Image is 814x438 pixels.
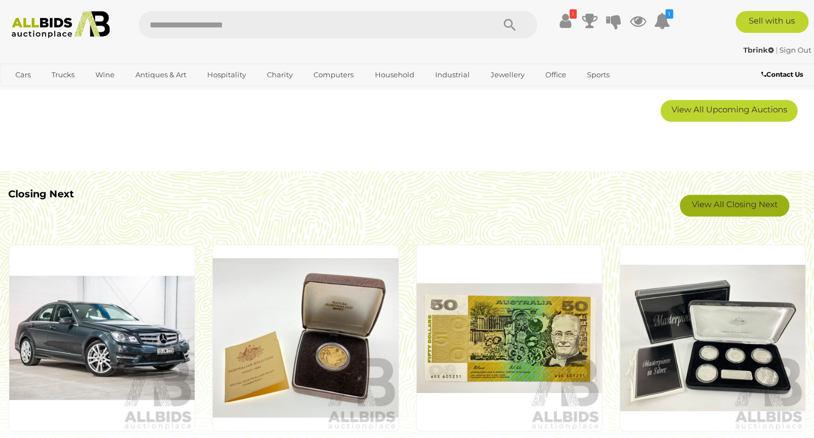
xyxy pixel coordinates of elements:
[8,66,38,84] a: Cars
[680,195,789,217] a: View All Closing Next
[761,70,803,78] b: Contact Us
[9,244,195,431] img: 01/2014 Mercedes-Benz C250 Avantgarde W204 MY14 4d Sedan Magnetite Black Metallic Turbo 1.8L
[671,104,787,115] span: View All Upcoming Auctions
[665,9,673,19] i: 1
[367,66,421,84] a: Household
[260,66,300,84] a: Charity
[661,100,798,122] a: View All Upcoming Auctions
[8,188,74,200] b: Closing Next
[482,11,537,38] button: Search
[88,66,122,84] a: Wine
[44,66,82,84] a: Trucks
[6,11,116,38] img: Allbids.com.au
[8,84,100,103] a: [GEOGRAPHIC_DATA]
[654,11,670,31] a: 1
[776,45,778,54] span: |
[570,9,577,19] i: !
[483,66,532,84] a: Jewellery
[580,66,617,84] a: Sports
[743,45,774,54] strong: Tbrink
[428,66,477,84] a: Industrial
[416,244,602,431] img: Australian 1991 Fifty Dollar Note, Fraser/Cole R513b WQE 605251
[212,244,399,431] img: Australian RAM 1980 Gold Two Hundred Dollar Proof Coin, Australian Koala Bear .916
[538,66,573,84] a: Office
[619,244,806,431] img: Australian RAM Masterpieces in Silver, Five Silver Commemorative Fifty Cent Coins, 1970, 1977, 19...
[306,66,361,84] a: Computers
[736,11,809,33] a: Sell with us
[200,66,253,84] a: Hospitality
[128,66,193,84] a: Antiques & Art
[761,69,806,81] a: Contact Us
[779,45,811,54] a: Sign Out
[557,11,574,31] a: !
[743,45,776,54] a: Tbrink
